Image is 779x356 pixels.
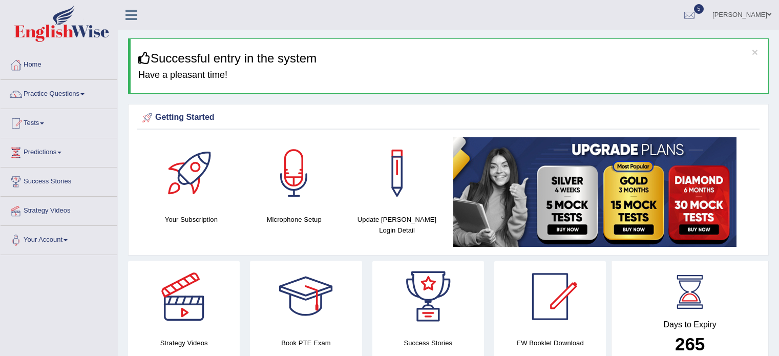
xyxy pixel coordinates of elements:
[1,197,117,222] a: Strategy Videos
[248,214,341,225] h4: Microphone Setup
[250,338,362,348] h4: Book PTE Exam
[1,51,117,76] a: Home
[1,226,117,252] a: Your Account
[1,167,117,193] a: Success Stories
[145,214,238,225] h4: Your Subscription
[453,137,736,247] img: small5.jpg
[675,334,705,354] b: 265
[140,110,757,125] div: Getting Started
[1,138,117,164] a: Predictions
[494,338,606,348] h4: EW Booklet Download
[351,214,444,236] h4: Update [PERSON_NAME] Login Detail
[138,52,761,65] h3: Successful entry in the system
[372,338,484,348] h4: Success Stories
[138,70,761,80] h4: Have a pleasant time!
[1,80,117,106] a: Practice Questions
[128,338,240,348] h4: Strategy Videos
[752,47,758,57] button: ×
[1,109,117,135] a: Tests
[694,4,704,14] span: 5
[623,320,757,329] h4: Days to Expiry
